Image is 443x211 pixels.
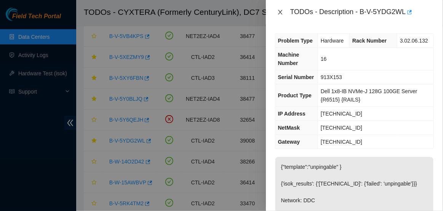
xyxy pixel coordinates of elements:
span: [TECHNICAL_ID] [321,139,362,145]
span: Rack Number [352,38,387,44]
span: [TECHNICAL_ID] [321,111,362,117]
div: TODOs - Description - B-V-5YDG2WL [290,6,434,18]
span: Product Type [278,92,312,98]
span: [TECHNICAL_ID] [321,125,362,131]
span: Gateway [278,139,300,145]
span: Serial Number [278,74,314,80]
span: Problem Type [278,38,313,44]
span: IP Address [278,111,305,117]
span: close [277,9,283,15]
span: Dell 1x8-IB NVMe-J 128G 100GE Server {R6515} {RAILS} [321,88,417,103]
span: NetMask [278,125,300,131]
span: 913X153 [321,74,342,80]
span: Machine Number [278,52,299,66]
span: Hardware [321,38,344,44]
span: 3.02.06.132 [400,38,428,44]
span: 16 [321,56,327,62]
button: Close [275,9,286,16]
